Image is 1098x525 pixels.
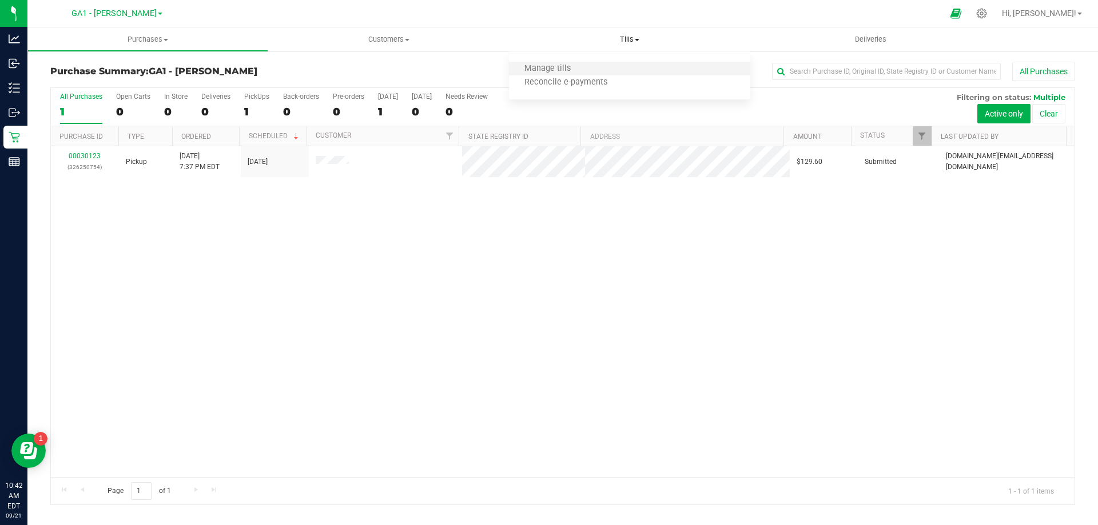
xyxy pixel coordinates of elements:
inline-svg: Analytics [9,33,20,45]
div: 1 [244,105,269,118]
div: 0 [283,105,319,118]
iframe: Resource center [11,434,46,468]
span: Pickup [126,157,147,167]
th: Address [580,126,783,146]
span: Manage tills [509,64,586,74]
a: Purchase ID [59,133,103,141]
a: Filter [440,126,459,146]
a: Status [860,131,885,139]
a: Customer [316,131,351,139]
div: Deliveries [201,93,230,101]
a: Deliveries [750,27,991,51]
span: [DOMAIN_NAME][EMAIL_ADDRESS][DOMAIN_NAME] [946,151,1068,173]
div: [DATE] [378,93,398,101]
span: Hi, [PERSON_NAME]! [1002,9,1076,18]
span: Purchases [28,34,268,45]
span: Reconcile e-payments [509,78,623,87]
inline-svg: Inbound [9,58,20,69]
a: 00030123 [69,152,101,160]
inline-svg: Reports [9,156,20,167]
div: 0 [164,105,188,118]
div: PickUps [244,93,269,101]
div: [DATE] [412,93,432,101]
span: GA1 - [PERSON_NAME] [149,66,257,77]
a: Customers [268,27,509,51]
div: In Store [164,93,188,101]
div: All Purchases [60,93,102,101]
div: Back-orders [283,93,319,101]
iframe: Resource center unread badge [34,432,47,446]
a: Last Updated By [941,133,998,141]
span: 1 - 1 of 1 items [999,482,1063,499]
div: Manage settings [974,8,989,19]
p: (326250754) [58,162,112,173]
span: Filtering on status: [957,93,1031,102]
inline-svg: Inventory [9,82,20,94]
p: 10:42 AM EDT [5,480,22,511]
span: Customers [269,34,508,45]
span: [DATE] [248,157,268,167]
span: Page of 1 [98,482,180,500]
div: 0 [445,105,488,118]
a: Type [128,133,144,141]
a: Filter [913,126,932,146]
inline-svg: Retail [9,131,20,143]
div: 0 [412,105,432,118]
inline-svg: Outbound [9,107,20,118]
button: Active only [977,104,1031,123]
a: Tills Manage tills Reconcile e-payments [509,27,750,51]
span: [DATE] 7:37 PM EDT [180,151,220,173]
div: Needs Review [445,93,488,101]
span: GA1 - [PERSON_NAME] [71,9,157,18]
span: $129.60 [797,157,822,167]
span: Deliveries [840,34,902,45]
span: Open Ecommerce Menu [943,2,969,25]
button: All Purchases [1012,62,1075,81]
div: 1 [60,105,102,118]
h3: Purchase Summary: [50,66,392,77]
button: Clear [1032,104,1065,123]
p: 09/21 [5,511,22,520]
span: Tills [509,34,750,45]
a: Scheduled [249,132,301,140]
div: 0 [116,105,150,118]
span: Submitted [865,157,897,167]
div: 0 [333,105,364,118]
input: Search Purchase ID, Original ID, State Registry ID or Customer Name... [772,63,1001,80]
div: 0 [201,105,230,118]
span: Multiple [1033,93,1065,102]
a: Amount [793,133,822,141]
div: 1 [378,105,398,118]
a: Purchases [27,27,268,51]
input: 1 [131,482,152,500]
div: Open Carts [116,93,150,101]
a: State Registry ID [468,133,528,141]
div: Pre-orders [333,93,364,101]
a: Ordered [181,133,211,141]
